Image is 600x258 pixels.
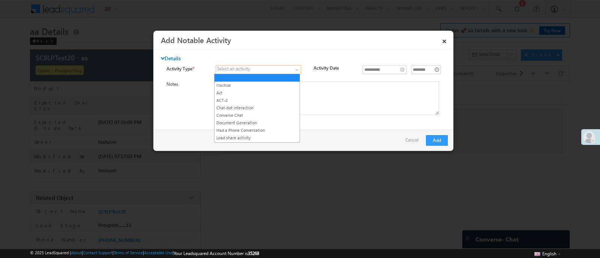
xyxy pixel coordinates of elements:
a: Had a Phone Conversation [214,127,300,134]
span: English [542,251,556,257]
a: Lead share activity [214,134,300,141]
button: Add [426,135,448,146]
span: © 2025 LeadSquared | | | | | [30,250,259,256]
a: Lead Shared through Agent Popup [214,142,300,149]
a: !!!actlok [214,82,300,89]
h3: Add Notable Activity [161,33,438,46]
button: English [532,249,562,258]
a: Terms of Service [114,250,143,255]
a: Act [214,89,300,96]
label: Activity Type [166,65,208,72]
a: Cancel [405,135,422,149]
a: Contact Support [83,250,112,255]
a: Chat-bot interaction [214,104,300,111]
a: Converse Chat [214,112,300,119]
a: Acceptable Use [144,250,172,255]
div: Select an activity [217,66,250,72]
a: × [438,33,451,46]
span: Details [161,55,181,62]
a: Document Generation [214,119,300,126]
a: About [71,250,82,255]
a: ACT-2 [214,97,300,104]
label: Activity Date [313,65,355,71]
span: Your Leadsquared Account Number is [174,251,259,256]
label: Notes [166,81,208,87]
span: 35268 [248,251,259,256]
